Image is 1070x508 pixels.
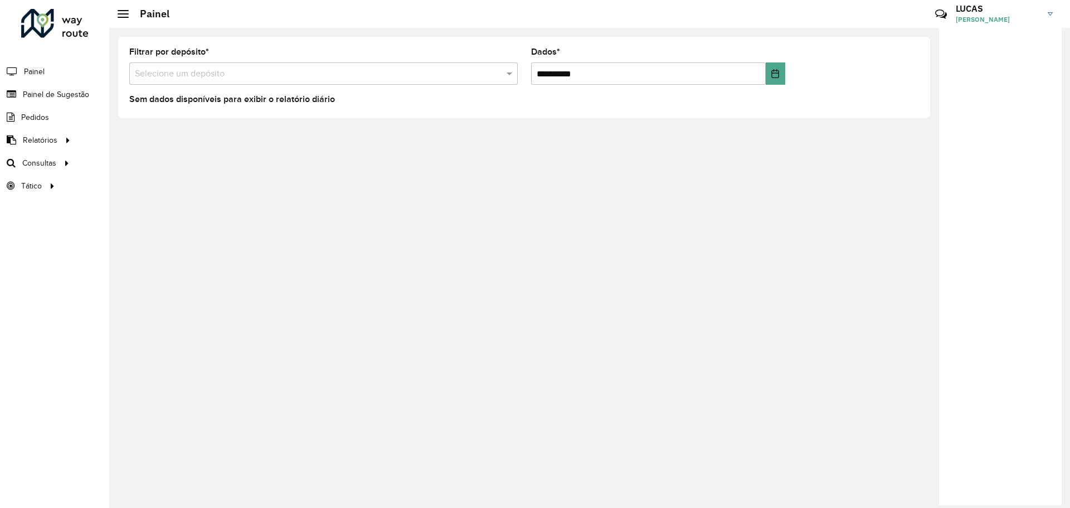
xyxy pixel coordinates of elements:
[766,62,785,85] button: Escolha a data
[21,113,49,122] font: Pedidos
[23,90,89,99] font: Painel de Sugestão
[21,182,42,190] font: Tático
[22,159,56,167] font: Consultas
[531,47,557,56] font: Dados
[140,7,169,20] font: Painel
[956,3,983,14] font: LUCAS
[129,47,206,56] font: Filtrar por depósito
[956,15,1010,23] font: [PERSON_NAME]
[23,136,57,144] font: Relatórios
[929,2,953,26] a: Contato Rápido
[24,67,45,76] font: Painel
[129,94,335,104] font: Sem dados disponíveis para exibir o relatório diário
